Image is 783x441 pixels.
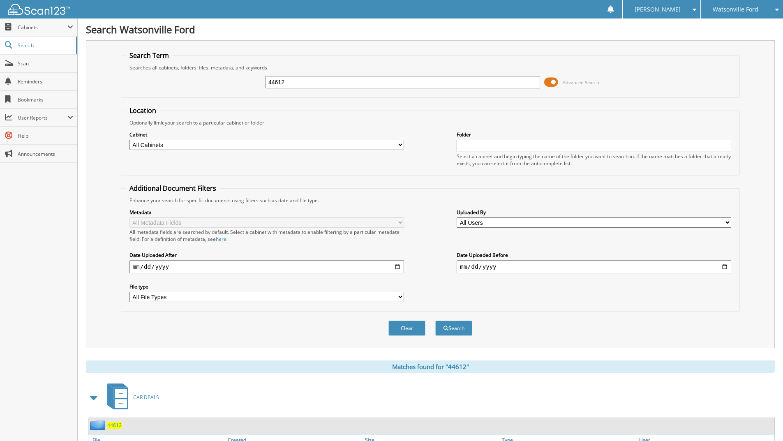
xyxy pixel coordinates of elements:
[457,153,731,167] div: Select a cabinet and begin typing the name of the folder you want to search in. If the name match...
[18,96,73,103] span: Bookmarks
[457,252,731,259] label: Date Uploaded Before
[102,381,159,413] a: CAR DEALS
[18,24,67,31] span: Cabinets
[125,184,220,193] legend: Additional Document Filters
[129,252,404,259] label: Date Uploaded After
[713,7,758,12] span: Watsonville Ford
[129,260,404,273] input: start
[435,321,472,336] button: Search
[125,106,160,115] legend: Location
[86,23,775,36] h1: Search Watsonville Ford
[457,209,731,216] label: Uploaded By
[125,119,735,126] div: Optionally limit your search to a particular cabinet or folder
[388,321,425,336] button: Clear
[107,422,122,429] a: 44612
[563,79,599,85] span: Advanced Search
[90,420,107,430] img: folder2.png
[457,260,731,273] input: end
[8,4,70,15] img: scan123-logo-white.svg
[18,60,73,67] span: Scan
[125,64,735,71] div: Searches all cabinets, folders, files, metadata, and keywords
[18,78,73,85] span: Reminders
[129,209,404,216] label: Metadata
[457,131,731,138] label: Folder
[635,7,681,12] span: [PERSON_NAME]
[18,114,67,121] span: User Reports
[216,236,226,242] a: here
[129,229,404,242] div: All metadata fields are searched by default. Select a cabinet with metadata to enable filtering b...
[86,360,775,373] div: Matches found for "44612"
[18,42,72,49] span: Search
[129,131,404,138] label: Cabinet
[133,394,159,401] span: CAR DEALS
[129,283,404,290] label: File type
[125,197,735,204] div: Enhance your search for specific documents using filters such as date and file type.
[18,132,73,139] span: Help
[125,51,173,60] legend: Search Term
[18,150,73,157] span: Announcements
